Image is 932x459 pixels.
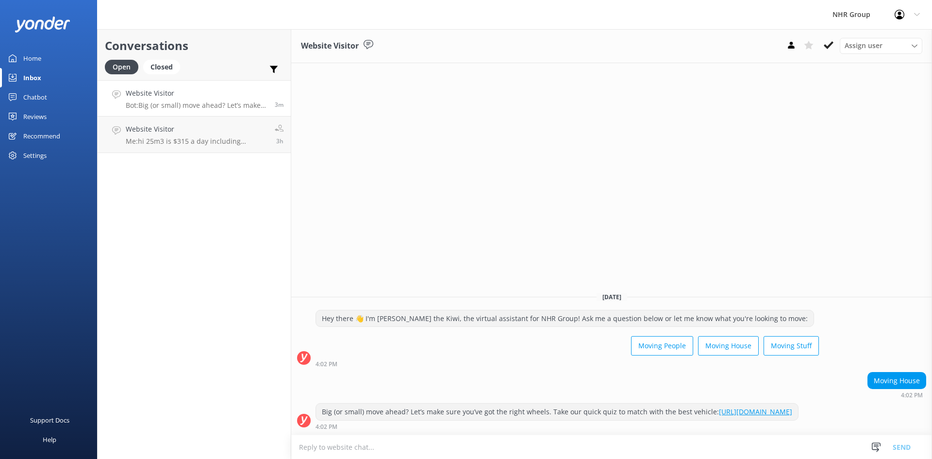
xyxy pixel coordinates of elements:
h3: Website Visitor [301,40,359,52]
a: Website VisitorBot:Big (or small) move ahead? Let’s make sure you’ve got the right wheels. Take o... [98,80,291,117]
a: [URL][DOMAIN_NAME] [719,407,792,416]
div: Chatbot [23,87,47,107]
strong: 4:02 PM [901,392,923,398]
div: Inbox [23,68,41,87]
div: Home [23,49,41,68]
button: Moving People [631,336,693,356]
div: Sep 01 2025 04:02pm (UTC +12:00) Pacific/Auckland [316,360,819,367]
div: Recommend [23,126,60,146]
p: Bot: Big (or small) move ahead? Let’s make sure you’ve got the right wheels. Take our quick quiz ... [126,101,267,110]
button: Moving Stuff [764,336,819,356]
strong: 4:02 PM [316,361,337,367]
div: Assign User [840,38,922,53]
div: Sep 01 2025 04:02pm (UTC +12:00) Pacific/Auckland [316,423,799,430]
h2: Conversations [105,36,283,55]
h4: Website Visitor [126,88,267,99]
div: Help [43,430,56,449]
div: Closed [143,60,180,74]
span: Assign user [845,40,882,51]
div: Support Docs [30,410,69,430]
p: Me: hi 25m3 is $315 a day including unlimited kms. insurance and gst [126,137,267,146]
a: Open [105,61,143,72]
span: Sep 01 2025 04:02pm (UTC +12:00) Pacific/Auckland [275,101,283,109]
h4: Website Visitor [126,124,267,135]
span: Sep 01 2025 01:02pm (UTC +12:00) Pacific/Auckland [276,137,283,145]
div: Big (or small) move ahead? Let’s make sure you’ve got the right wheels. Take our quick quiz to ma... [316,404,798,420]
div: Reviews [23,107,47,126]
a: Website VisitorMe:hi 25m3 is $315 a day including unlimited kms. insurance and gst3h [98,117,291,153]
a: Closed [143,61,185,72]
div: Open [105,60,138,74]
div: Hey there 👋 I'm [PERSON_NAME] the Kiwi, the virtual assistant for NHR Group! Ask me a question be... [316,310,814,327]
strong: 4:02 PM [316,424,337,430]
div: Settings [23,146,47,165]
img: yonder-white-logo.png [15,17,70,33]
span: [DATE] [597,293,627,301]
button: Moving House [698,336,759,356]
div: Moving House [868,373,926,389]
div: Sep 01 2025 04:02pm (UTC +12:00) Pacific/Auckland [867,391,926,398]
